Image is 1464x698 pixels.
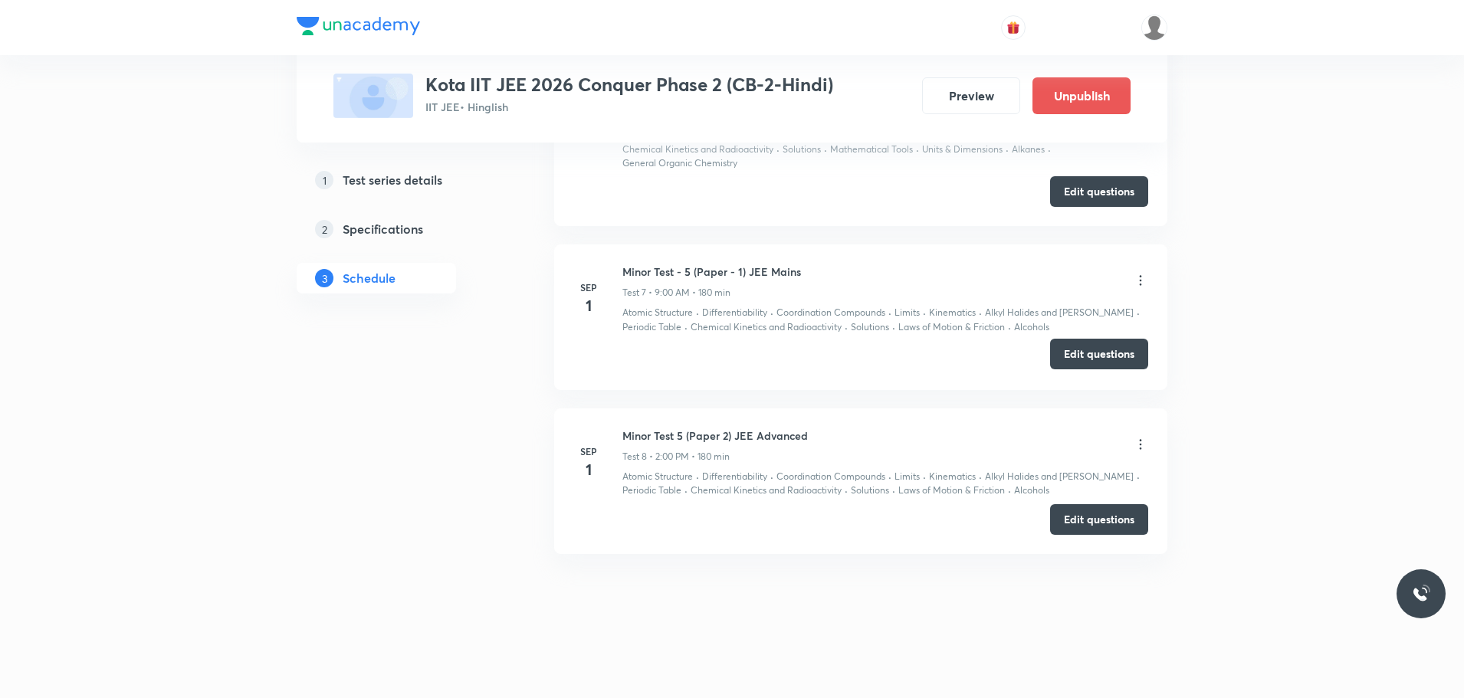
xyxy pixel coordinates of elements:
h6: Sep [573,444,604,458]
div: · [696,306,699,320]
a: 2Specifications [297,214,505,244]
p: General Organic Chemistry [622,156,737,170]
p: Limits [894,306,920,320]
button: Edit questions [1050,339,1148,369]
p: Kinematics [929,306,976,320]
p: Alcohols [1014,483,1049,497]
p: Periodic Table [622,320,681,334]
p: Mathematical Tools [830,143,913,156]
img: ttu [1412,585,1430,603]
button: Edit questions [1050,176,1148,207]
div: · [1137,470,1140,483]
h5: Specifications [343,220,423,238]
div: · [888,470,891,483]
div: · [1048,143,1051,156]
div: · [776,143,780,156]
p: Alkyl Halides and [PERSON_NAME] [985,470,1134,483]
h5: Schedule [343,269,396,287]
button: Edit questions [1050,504,1148,535]
div: · [824,143,827,156]
p: Alkanes [1012,143,1045,156]
p: Chemical Kinetics and Radioactivity [691,320,842,334]
div: · [845,320,848,334]
p: Alcohols [1014,320,1049,334]
p: Differentiability [702,470,767,483]
h5: Test series details [343,171,442,189]
p: Alkyl Halides and [PERSON_NAME] [985,306,1134,320]
p: Atomic Structure [622,470,693,483]
a: Company Logo [297,17,420,39]
div: · [684,320,688,334]
h4: 1 [573,458,604,481]
p: Limits [894,470,920,483]
a: 1Test series details [297,165,505,195]
p: 3 [315,269,333,287]
div: · [1006,143,1009,156]
p: Laws of Motion & Friction [898,483,1005,497]
div: · [1008,483,1011,497]
p: Chemical Kinetics and Radioactivity [691,483,842,497]
div: · [923,306,926,320]
div: · [979,306,982,320]
img: fallback-thumbnail.png [333,74,413,118]
div: · [1008,320,1011,334]
div: · [916,143,919,156]
p: Chemical Kinetics and Radioactivity [622,143,773,156]
div: · [845,483,848,497]
p: Kinematics [929,470,976,483]
div: · [770,306,773,320]
p: Test 8 • 2:00 PM • 180 min [622,450,730,464]
div: · [770,470,773,483]
p: Atomic Structure [622,306,693,320]
p: Differentiability [702,306,767,320]
p: 1 [315,171,333,189]
button: Preview [922,77,1020,114]
p: Coordination Compounds [776,306,885,320]
div: · [1137,306,1140,320]
div: · [923,470,926,483]
p: Laws of Motion & Friction [898,320,1005,334]
h3: Kota IIT JEE 2026 Conquer Phase 2 (CB-2-Hindi) [425,74,833,96]
h6: Minor Test 5 (Paper 2) JEE Advanced [622,428,808,444]
img: Company Logo [297,17,420,35]
p: Units & Dimensions [922,143,1003,156]
div: · [684,483,688,497]
p: Solutions [851,320,889,334]
button: Unpublish [1032,77,1131,114]
p: Coordination Compounds [776,470,885,483]
div: · [892,483,895,497]
button: avatar [1001,15,1026,40]
div: · [892,320,895,334]
h6: Sep [573,280,604,294]
div: · [696,470,699,483]
p: Solutions [783,143,821,156]
h6: Minor Test - 5 (Paper - 1) JEE Mains [622,264,801,280]
h4: 1 [573,294,604,317]
img: avatar [1006,21,1020,34]
div: · [979,470,982,483]
p: IIT JEE • Hinglish [425,99,833,115]
p: Solutions [851,483,889,497]
p: 2 [315,220,333,238]
p: Test 7 • 9:00 AM • 180 min [622,286,730,300]
p: Periodic Table [622,483,681,497]
div: · [888,306,891,320]
img: Rohit Bhatnagar [1141,15,1167,41]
